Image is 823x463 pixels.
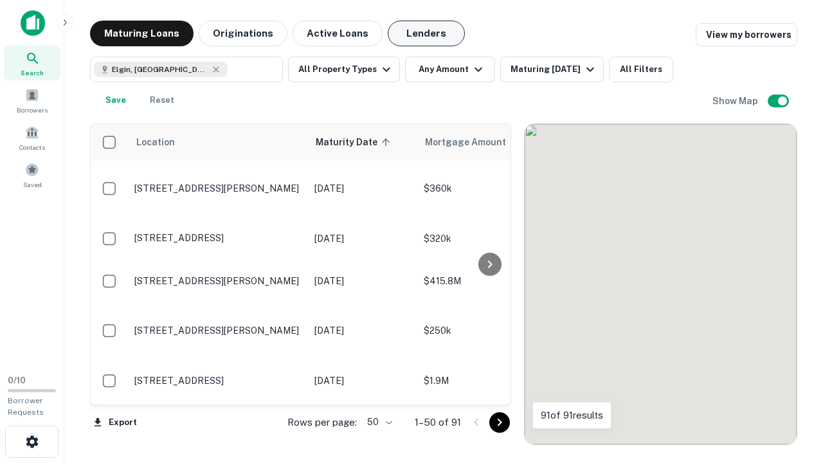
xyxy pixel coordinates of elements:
a: Contacts [4,120,60,155]
p: $250k [424,323,552,338]
button: Go to next page [489,412,510,433]
p: 91 of 91 results [541,408,603,423]
button: All Property Types [288,57,400,82]
span: Maturity Date [316,134,394,150]
span: Borrower Requests [8,396,44,417]
span: Elgin, [GEOGRAPHIC_DATA], [GEOGRAPHIC_DATA] [112,64,208,75]
p: [DATE] [314,181,411,195]
a: View my borrowers [696,23,797,46]
p: [DATE] [314,323,411,338]
p: $320k [424,232,552,246]
p: [STREET_ADDRESS][PERSON_NAME] [134,325,302,336]
a: Search [4,46,60,80]
a: Borrowers [4,83,60,118]
div: Maturing [DATE] [511,62,598,77]
p: [DATE] [314,374,411,388]
p: $360k [424,181,552,195]
span: 0 / 10 [8,376,26,385]
p: $415.8M [424,274,552,288]
iframe: Chat Widget [759,360,823,422]
th: Location [128,124,308,160]
p: 1–50 of 91 [415,415,461,430]
p: $1.9M [424,374,552,388]
p: [STREET_ADDRESS][PERSON_NAME] [134,275,302,287]
span: Contacts [19,142,45,152]
p: [STREET_ADDRESS] [134,232,302,244]
button: Maturing [DATE] [500,57,604,82]
div: 0 0 [525,124,797,444]
a: Saved [4,158,60,192]
h6: Show Map [712,94,760,108]
p: [STREET_ADDRESS] [134,375,302,386]
p: [STREET_ADDRESS][PERSON_NAME] [134,183,302,194]
button: All Filters [609,57,673,82]
button: Lenders [388,21,465,46]
th: Maturity Date [308,124,417,160]
button: Save your search to get updates of matches that match your search criteria. [95,87,136,113]
span: Saved [23,179,42,190]
span: Borrowers [17,105,48,115]
span: Mortgage Amount [425,134,523,150]
p: [DATE] [314,232,411,246]
button: Export [90,413,140,432]
button: Maturing Loans [90,21,194,46]
th: Mortgage Amount [417,124,559,160]
img: capitalize-icon.png [21,10,45,36]
span: Search [21,68,44,78]
div: 50 [362,413,394,431]
p: [DATE] [314,274,411,288]
span: Location [136,134,175,150]
button: Originations [199,21,287,46]
button: Reset [141,87,183,113]
button: Active Loans [293,21,383,46]
button: Any Amount [405,57,495,82]
p: Rows per page: [287,415,357,430]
